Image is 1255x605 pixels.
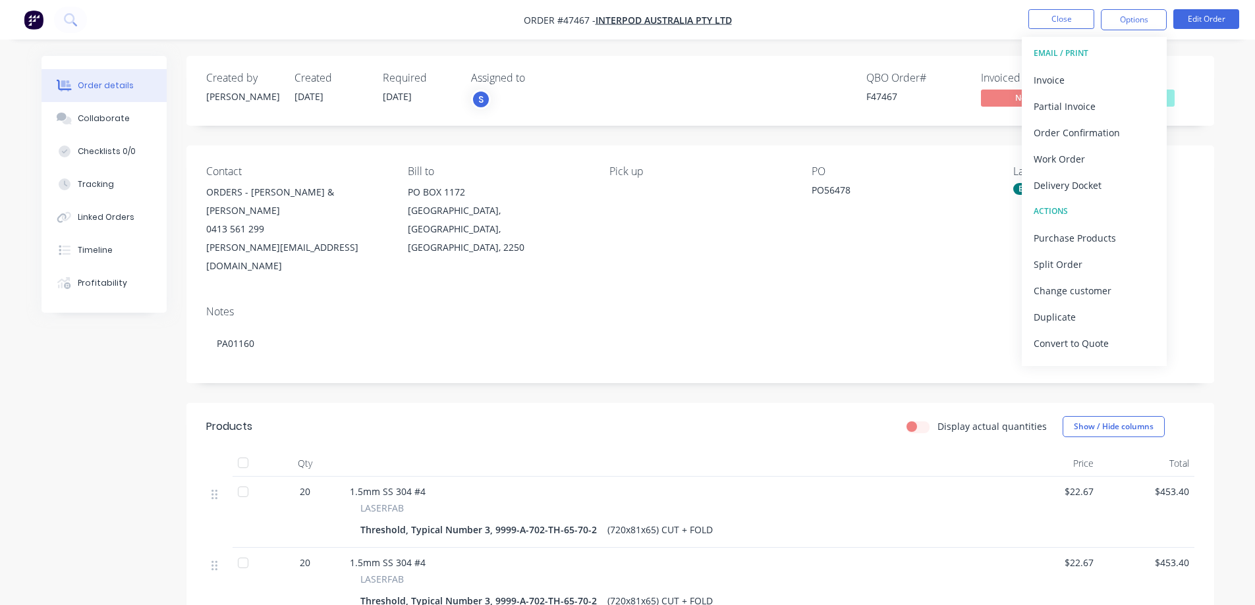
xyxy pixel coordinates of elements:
[1009,485,1094,498] span: $22.67
[265,450,345,477] div: Qty
[1013,165,1194,178] div: Labels
[1022,119,1167,145] button: Order Confirmation
[42,201,167,234] button: Linked Orders
[1003,450,1099,477] div: Price
[471,72,603,84] div: Assigned to
[1101,9,1167,30] button: Options
[1022,277,1167,303] button: Change customer
[1022,40,1167,66] button: EMAIL / PRINT
[1022,356,1167,382] button: Archive
[78,277,127,289] div: Profitability
[1009,556,1094,569] span: $22.67
[78,178,114,190] div: Tracking
[408,183,588,201] div: PO BOX 1172
[1022,145,1167,172] button: Work Order
[408,165,588,178] div: Bill to
[1173,9,1239,29] button: Edit Order
[206,238,387,275] div: [PERSON_NAME][EMAIL_ADDRESS][DOMAIN_NAME]
[1034,45,1155,62] div: EMAIL / PRINT
[408,183,588,257] div: PO BOX 1172[GEOGRAPHIC_DATA], [GEOGRAPHIC_DATA], [GEOGRAPHIC_DATA], 2250
[42,135,167,168] button: Checklists 0/0
[294,90,323,103] span: [DATE]
[1034,97,1155,116] div: Partial Invoice
[866,90,965,103] div: F47467
[1034,281,1155,300] div: Change customer
[42,234,167,267] button: Timeline
[206,305,1194,318] div: Notes
[1034,228,1155,248] div: Purchase Products
[812,165,992,178] div: PO
[1034,255,1155,274] div: Split Order
[609,165,790,178] div: Pick up
[350,556,426,569] span: 1.5mm SS 304 #4
[206,165,387,178] div: Contact
[206,90,279,103] div: [PERSON_NAME]
[78,113,130,124] div: Collaborate
[78,244,113,256] div: Timeline
[602,520,718,539] div: (720x81x65) CUT + FOLD
[596,14,732,26] a: INTERPOD AUSTRALIA Pty Ltd
[206,183,387,220] div: ORDERS - [PERSON_NAME] & [PERSON_NAME]
[206,72,279,84] div: Created by
[1022,251,1167,277] button: Split Order
[471,90,491,109] button: S
[1034,307,1155,327] div: Duplicate
[866,72,965,84] div: QBO Order #
[937,419,1047,433] label: Display actual quantities
[1013,183,1075,195] div: BREAK PRESS
[42,267,167,300] button: Profitability
[78,145,136,157] div: Checklists 0/0
[408,201,588,257] div: [GEOGRAPHIC_DATA], [GEOGRAPHIC_DATA], [GEOGRAPHIC_DATA], 2250
[360,520,602,539] div: Threshold, Typical Number 3, 9999-A-702-TH-65-70-2
[383,90,412,103] span: [DATE]
[1022,198,1167,224] button: ACTIONS
[1099,450,1194,477] div: Total
[206,183,387,275] div: ORDERS - [PERSON_NAME] & [PERSON_NAME]0413 561 299[PERSON_NAME][EMAIL_ADDRESS][DOMAIN_NAME]
[1034,203,1155,220] div: ACTIONS
[1034,123,1155,142] div: Order Confirmation
[1063,416,1165,437] button: Show / Hide columns
[360,501,404,515] span: LASERFAB
[1028,9,1094,29] button: Close
[78,80,134,92] div: Order details
[42,102,167,135] button: Collaborate
[206,323,1194,363] div: PA01160
[981,90,1060,106] span: No
[24,10,43,30] img: Factory
[1104,485,1189,498] span: $453.40
[981,72,1080,84] div: Invoiced
[1034,360,1155,379] div: Archive
[206,220,387,238] div: 0413 561 299
[42,69,167,102] button: Order details
[1022,66,1167,93] button: Invoice
[1104,556,1189,569] span: $453.40
[1034,334,1155,353] div: Convert to Quote
[1022,224,1167,251] button: Purchase Products
[1022,303,1167,330] button: Duplicate
[300,485,310,498] span: 20
[1022,172,1167,198] button: Delivery Docket
[78,211,134,223] div: Linked Orders
[206,419,252,434] div: Products
[1022,93,1167,119] button: Partial Invoice
[1034,149,1155,169] div: Work Order
[294,72,367,84] div: Created
[383,72,455,84] div: Required
[350,485,426,498] span: 1.5mm SS 304 #4
[42,168,167,201] button: Tracking
[1034,70,1155,90] div: Invoice
[524,14,596,26] span: Order #47467 -
[300,556,310,569] span: 20
[1022,330,1167,356] button: Convert to Quote
[1034,176,1155,195] div: Delivery Docket
[360,572,404,586] span: LASERFAB
[812,183,976,201] div: PO56478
